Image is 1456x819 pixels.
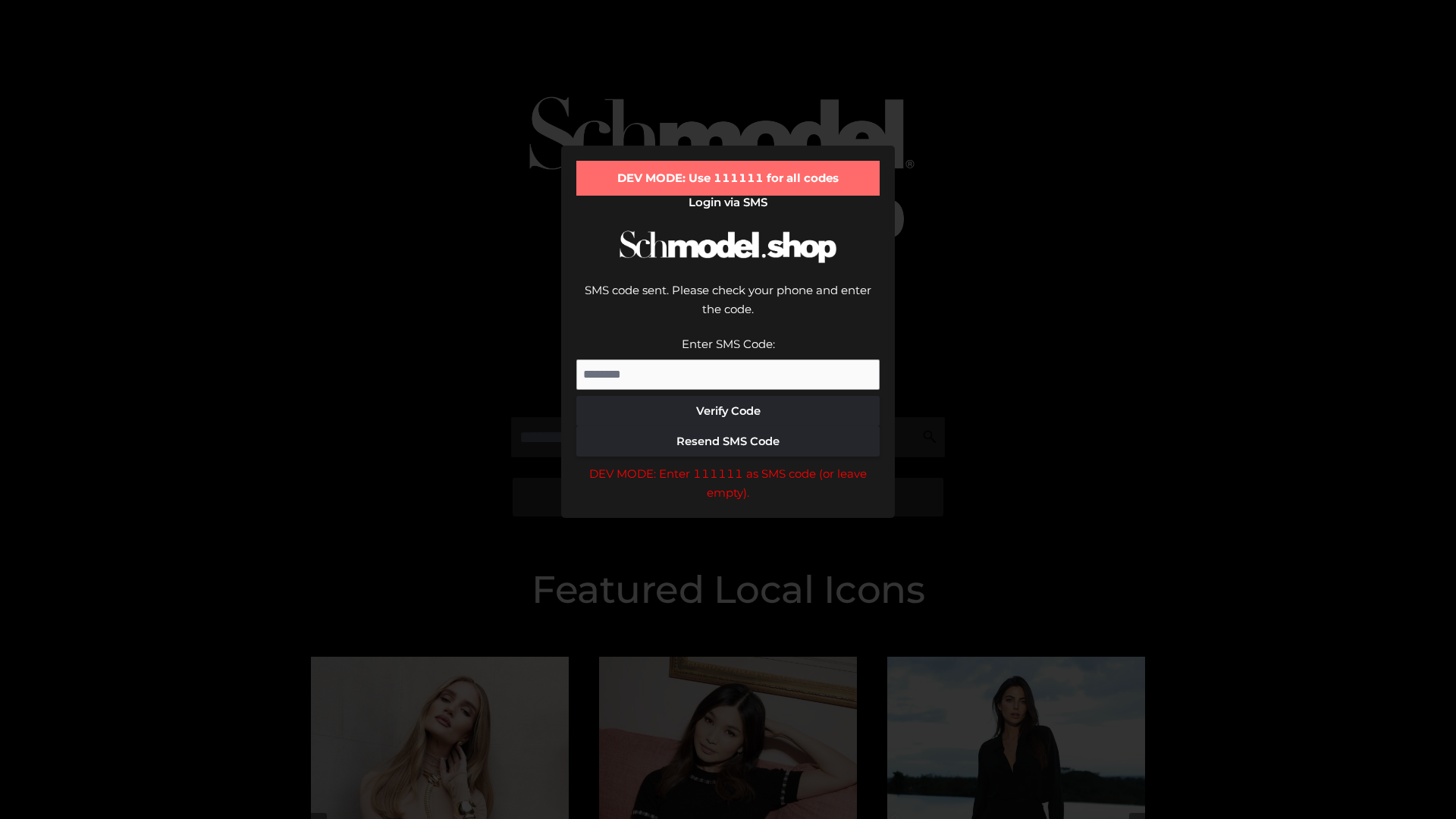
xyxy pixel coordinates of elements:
[614,217,842,277] img: Schmodel Logo
[576,464,880,503] div: DEV MODE: Enter 111111 as SMS code (or leave empty).
[576,396,880,426] button: Verify Code
[576,161,880,196] div: DEV MODE: Use 111111 for all codes
[576,426,880,457] button: Resend SMS Code
[682,337,775,351] label: Enter SMS Code:
[576,196,880,209] h2: Login via SMS
[576,281,880,334] div: SMS code sent. Please check your phone and enter the code.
